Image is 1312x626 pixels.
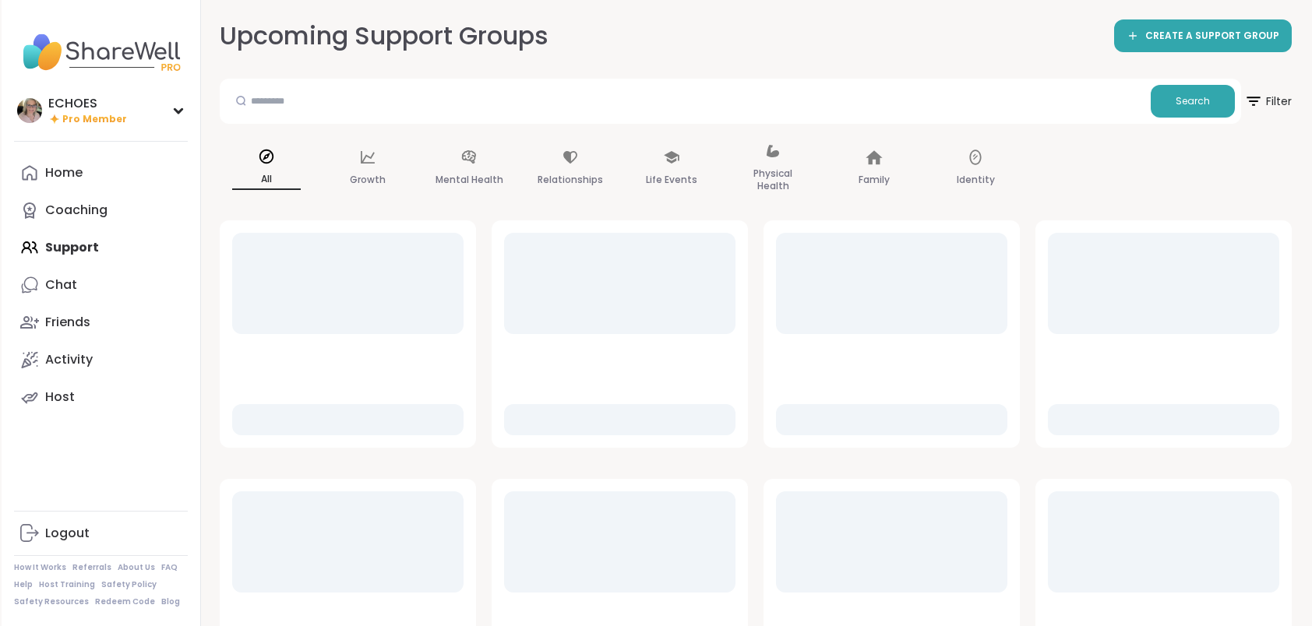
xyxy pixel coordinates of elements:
div: Coaching [45,202,108,219]
p: Life Events [646,171,697,189]
a: Host Training [39,579,95,590]
div: Activity [45,351,93,368]
div: Friends [45,314,90,331]
a: Help [14,579,33,590]
button: Filter [1244,79,1292,124]
a: Chat [14,266,188,304]
div: Chat [45,276,77,294]
p: Mental Health [436,171,503,189]
a: Redeem Code [95,596,155,607]
a: Friends [14,304,188,341]
a: Logout [14,515,188,552]
p: Growth [350,171,386,189]
div: Logout [45,525,90,542]
a: Activity [14,341,188,378]
img: ECHOES [17,98,42,123]
button: Search [1151,85,1235,118]
p: Relationships [538,171,603,189]
span: Search [1176,94,1210,108]
a: About Us [118,562,155,573]
p: Physical Health [739,164,807,195]
p: All [232,170,301,190]
span: CREATE A SUPPORT GROUP [1145,30,1279,43]
div: Home [45,164,83,181]
a: Coaching [14,192,188,229]
h2: Upcoming Support Groups [220,19,548,54]
a: Home [14,154,188,192]
a: Blog [161,596,180,607]
div: ECHOES [48,95,127,112]
div: Host [45,389,75,406]
span: Filter [1244,83,1292,120]
a: Host [14,378,188,416]
a: Safety Policy [101,579,157,590]
p: Family [859,171,890,189]
a: CREATE A SUPPORT GROUP [1114,19,1292,52]
a: Referrals [72,562,111,573]
a: FAQ [161,562,178,573]
span: Pro Member [62,113,127,126]
p: Identity [957,171,995,189]
a: Safety Resources [14,596,89,607]
a: How It Works [14,562,66,573]
img: ShareWell Nav Logo [14,25,188,79]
